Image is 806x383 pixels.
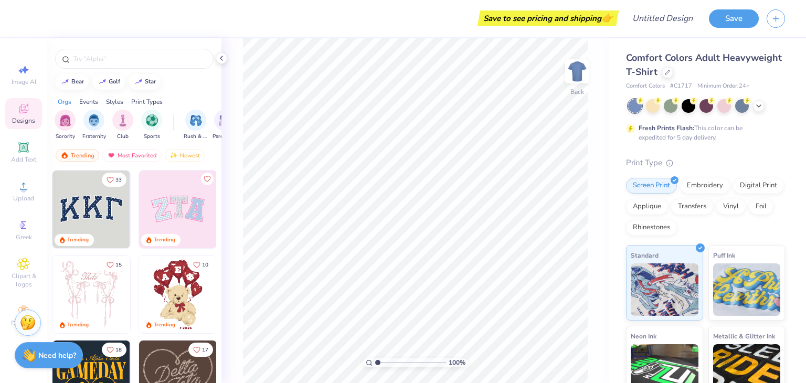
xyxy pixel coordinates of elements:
span: 33 [115,177,122,183]
div: Applique [626,199,668,215]
span: Neon Ink [631,331,656,342]
span: Upload [13,194,34,203]
span: Rush & Bid [184,133,208,141]
span: Sorority [56,133,75,141]
img: trending.gif [60,152,69,159]
div: filter for Rush & Bid [184,110,208,141]
img: Standard [631,263,698,316]
span: Fraternity [82,133,106,141]
div: filter for Sports [141,110,162,141]
button: star [129,74,161,90]
button: Like [102,258,126,272]
div: Transfers [671,199,713,215]
span: Club [117,133,129,141]
img: 587403a7-0594-4a7f-b2bd-0ca67a3ff8dd [139,256,217,333]
div: Newest [165,149,205,162]
img: Fraternity Image [88,114,100,126]
div: Events [79,97,98,107]
button: Like [201,173,214,185]
img: d12a98c7-f0f7-4345-bf3a-b9f1b718b86e [130,256,207,333]
div: filter for Sorority [55,110,76,141]
button: filter button [213,110,237,141]
span: Metallic & Glitter Ink [713,331,775,342]
div: Back [570,87,584,97]
div: Foil [749,199,773,215]
div: Digital Print [733,178,784,194]
div: golf [109,79,120,84]
img: 3b9aba4f-e317-4aa7-a679-c95a879539bd [52,171,130,248]
button: golf [92,74,125,90]
strong: Fresh Prints Flash: [639,124,694,132]
img: 83dda5b0-2158-48ca-832c-f6b4ef4c4536 [52,256,130,333]
div: bear [71,79,84,84]
span: Greek [16,233,32,241]
img: Sports Image [146,114,158,126]
img: trend_line.gif [134,79,143,85]
input: Untitled Design [624,8,701,29]
div: Styles [106,97,123,107]
img: trend_line.gif [98,79,107,85]
div: Vinyl [716,199,746,215]
span: Parent's Weekend [213,133,237,141]
button: Like [102,343,126,357]
img: Parent's Weekend Image [219,114,231,126]
img: Back [567,61,588,82]
div: Trending [67,236,89,244]
div: Rhinestones [626,220,677,236]
img: trend_line.gif [61,79,69,85]
span: Add Text [11,155,36,164]
div: Print Type [626,157,785,169]
img: most_fav.gif [107,152,115,159]
div: filter for Fraternity [82,110,106,141]
div: Embroidery [680,178,730,194]
span: Designs [12,116,35,125]
div: Trending [154,321,175,329]
button: Like [102,173,126,187]
img: Sorority Image [59,114,71,126]
span: Comfort Colors Adult Heavyweight T-Shirt [626,51,782,78]
span: Minimum Order: 24 + [697,82,750,91]
button: filter button [55,110,76,141]
img: Rush & Bid Image [190,114,202,126]
button: Like [188,343,213,357]
button: Like [188,258,213,272]
span: Sports [144,133,160,141]
div: Most Favorited [102,149,162,162]
span: Comfort Colors [626,82,665,91]
div: Trending [56,149,99,162]
img: Newest.gif [169,152,178,159]
div: filter for Parent's Weekend [213,110,237,141]
div: Save to see pricing and shipping [480,10,616,26]
span: 15 [115,262,122,268]
button: filter button [184,110,208,141]
span: Clipart & logos [5,272,42,289]
strong: Need help? [38,350,76,360]
span: Decorate [11,319,36,327]
span: Puff Ink [713,250,735,261]
img: 5ee11766-d822-42f5-ad4e-763472bf8dcf [216,171,294,248]
div: Orgs [58,97,71,107]
span: 17 [202,347,208,353]
span: 10 [202,262,208,268]
button: Save [709,9,759,28]
button: bear [55,74,89,90]
span: # C1717 [670,82,692,91]
span: Image AI [12,78,36,86]
div: Screen Print [626,178,677,194]
span: 100 % [449,358,465,367]
div: This color can be expedited for 5 day delivery. [639,123,768,142]
div: Print Types [131,97,163,107]
input: Try "Alpha" [72,54,207,64]
button: filter button [141,110,162,141]
img: edfb13fc-0e43-44eb-bea2-bf7fc0dd67f9 [130,171,207,248]
div: Trending [67,321,89,329]
button: filter button [112,110,133,141]
span: Standard [631,250,659,261]
img: 9980f5e8-e6a1-4b4a-8839-2b0e9349023c [139,171,217,248]
img: Puff Ink [713,263,781,316]
img: Club Image [117,114,129,126]
button: filter button [82,110,106,141]
span: 18 [115,347,122,353]
div: Trending [154,236,175,244]
div: filter for Club [112,110,133,141]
